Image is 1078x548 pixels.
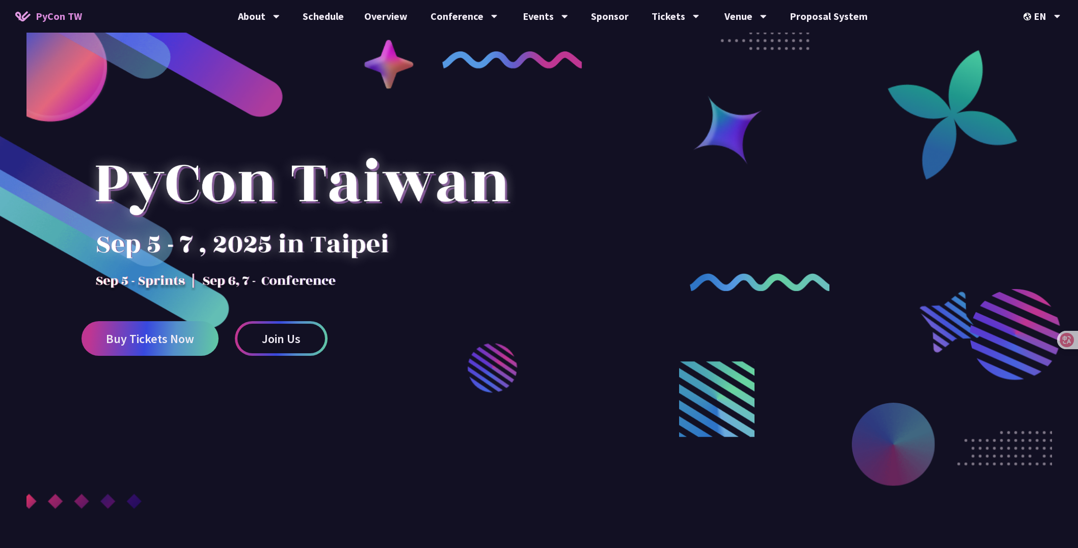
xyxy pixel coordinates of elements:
[235,321,328,356] a: Join Us
[262,332,301,345] span: Join Us
[442,51,582,68] img: curly-1.ebdbada.png
[690,273,830,291] img: curly-2.e802c9f.png
[82,321,219,356] a: Buy Tickets Now
[1023,13,1034,20] img: Locale Icon
[5,4,92,29] a: PyCon TW
[15,11,31,21] img: Home icon of PyCon TW 2025
[36,9,82,24] span: PyCon TW
[106,332,194,345] span: Buy Tickets Now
